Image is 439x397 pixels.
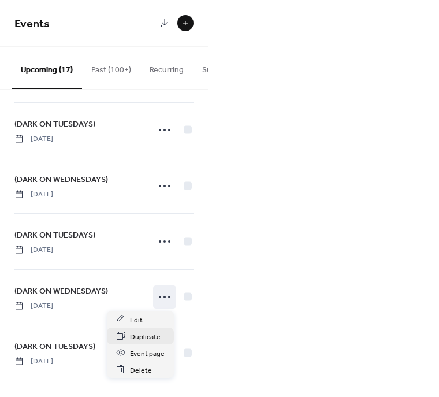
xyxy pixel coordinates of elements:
a: (DARK ON WEDNESDAYS) [14,284,108,298]
span: Events [14,13,50,35]
span: [DATE] [14,300,53,311]
a: (DARK ON TUESDAYS) [14,228,95,242]
span: Event page [130,347,165,359]
span: (DARK ON WEDNESDAYS) [14,285,108,297]
span: (DARK ON WEDNESDAYS) [14,173,108,185]
span: Delete [130,364,152,376]
span: [DATE] [14,245,53,255]
span: (DARK ON TUESDAYS) [14,341,95,353]
button: Past (100+) [82,47,140,88]
a: (DARK ON TUESDAYS) [14,117,95,131]
span: Duplicate [130,331,161,343]
button: Upcoming (17) [12,47,82,89]
button: Submissions [193,47,257,88]
span: [DATE] [14,357,53,367]
span: (DARK ON TUESDAYS) [14,229,95,242]
a: (DARK ON WEDNESDAYS) [14,173,108,186]
span: Edit [130,314,143,326]
span: [DATE] [14,189,53,199]
span: [DATE] [14,133,53,144]
span: (DARK ON TUESDAYS) [14,118,95,130]
a: (DARK ON TUESDAYS) [14,340,95,353]
button: Recurring [140,47,193,88]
